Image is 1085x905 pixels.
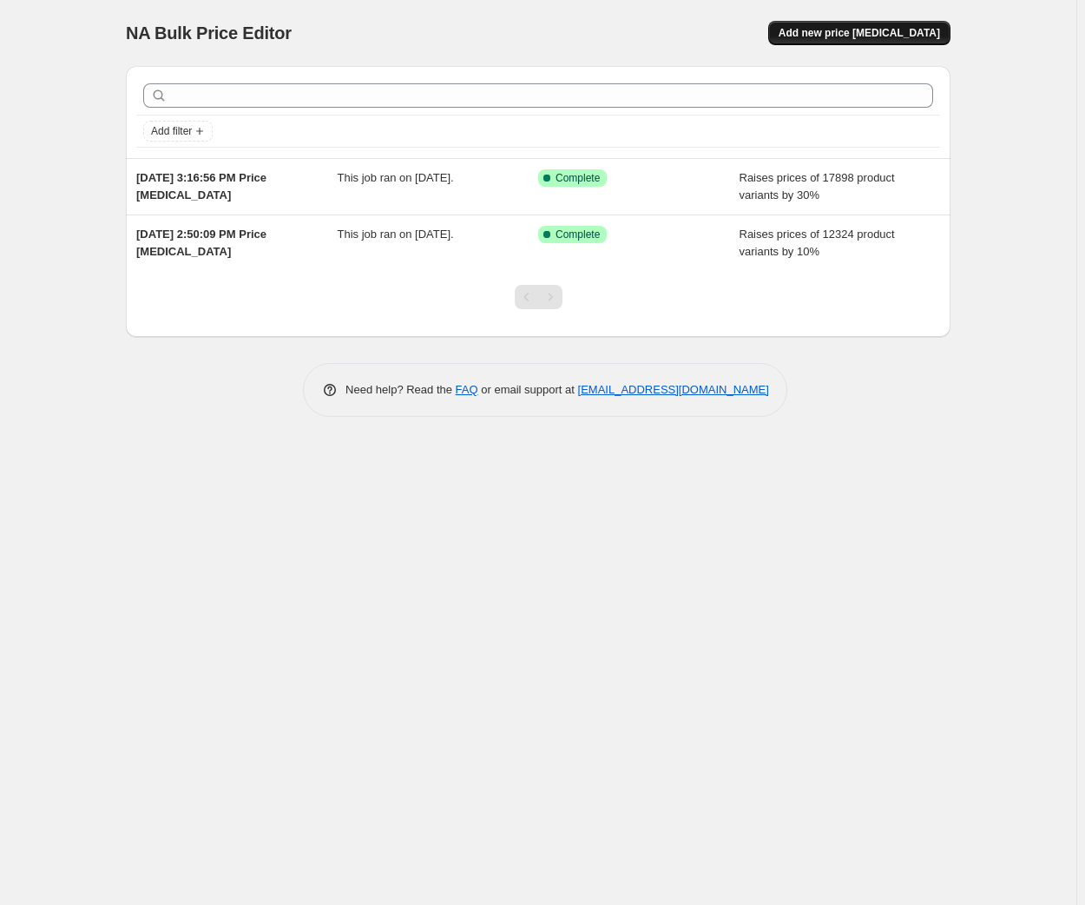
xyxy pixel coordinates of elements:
[338,171,454,184] span: This job ran on [DATE].
[515,285,562,309] nav: Pagination
[136,228,266,258] span: [DATE] 2:50:09 PM Price [MEDICAL_DATA]
[556,171,600,185] span: Complete
[136,171,266,201] span: [DATE] 3:16:56 PM Price [MEDICAL_DATA]
[478,383,578,396] span: or email support at
[740,171,895,201] span: Raises prices of 17898 product variants by 30%
[126,23,292,43] span: NA Bulk Price Editor
[143,121,213,142] button: Add filter
[779,26,940,40] span: Add new price [MEDICAL_DATA]
[578,383,769,396] a: [EMAIL_ADDRESS][DOMAIN_NAME]
[456,383,478,396] a: FAQ
[768,21,950,45] button: Add new price [MEDICAL_DATA]
[556,228,600,241] span: Complete
[345,383,456,396] span: Need help? Read the
[338,228,454,241] span: This job ran on [DATE].
[740,228,895,258] span: Raises prices of 12324 product variants by 10%
[151,124,192,138] span: Add filter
